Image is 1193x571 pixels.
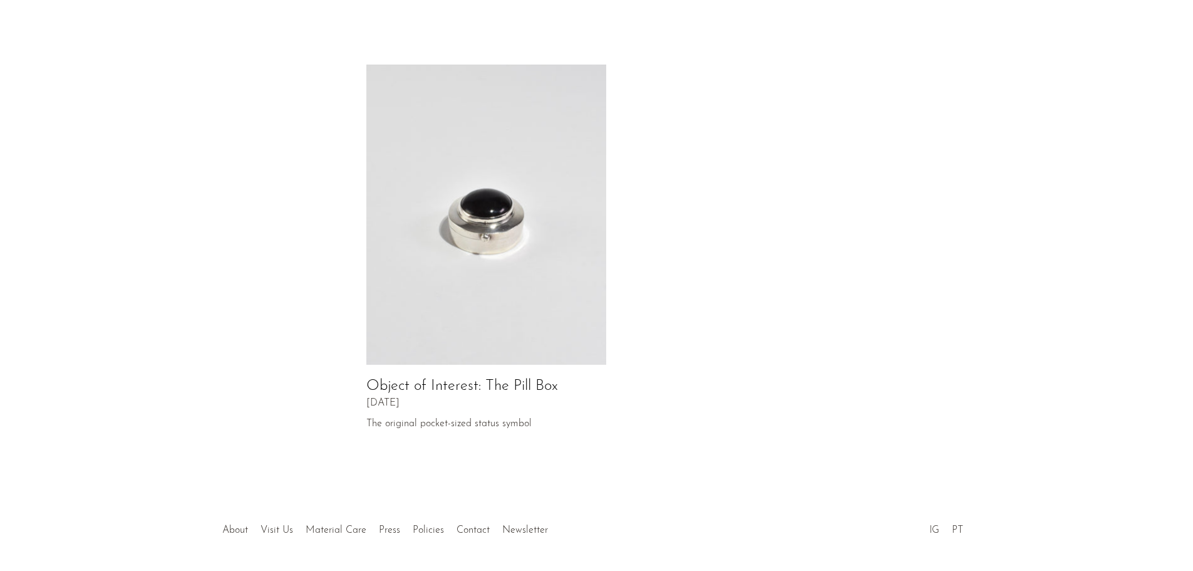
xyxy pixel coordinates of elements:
[216,515,554,539] ul: Quick links
[413,525,444,535] a: Policies
[261,525,293,535] a: Visit Us
[366,398,400,409] span: [DATE]
[923,515,969,539] ul: Social Medias
[379,525,400,535] a: Press
[457,525,490,535] a: Contact
[366,65,607,365] img: Object of Interest: The Pill Box
[222,525,248,535] a: About
[929,525,939,535] a: IG
[306,525,366,535] a: Material Care
[366,379,558,394] a: Object of Interest: The Pill Box
[952,525,963,535] a: PT
[366,419,607,430] span: The original pocket-sized status symbol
